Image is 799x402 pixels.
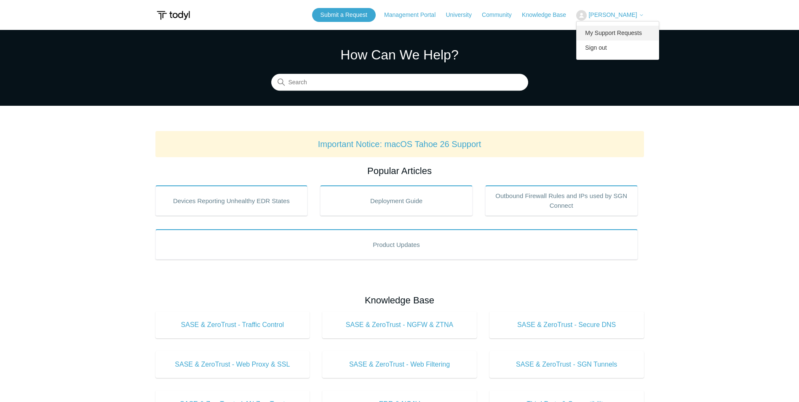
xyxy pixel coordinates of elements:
a: SASE & ZeroTrust - Web Proxy & SSL [155,351,310,378]
a: Deployment Guide [320,185,473,216]
a: University [446,11,480,19]
span: [PERSON_NAME] [588,11,637,18]
a: My Support Requests [577,26,659,40]
a: SASE & ZeroTrust - Secure DNS [489,311,644,338]
span: SASE & ZeroTrust - Web Proxy & SSL [168,359,297,370]
span: SASE & ZeroTrust - Secure DNS [502,320,631,330]
a: Devices Reporting Unhealthy EDR States [155,185,308,216]
span: SASE & ZeroTrust - Traffic Control [168,320,297,330]
a: Important Notice: macOS Tahoe 26 Support [318,139,481,149]
a: Management Portal [384,11,444,19]
a: SASE & ZeroTrust - NGFW & ZTNA [322,311,477,338]
input: Search [271,74,528,91]
a: Outbound Firewall Rules and IPs used by SGN Connect [485,185,638,216]
h1: How Can We Help? [271,45,528,65]
span: SASE & ZeroTrust - SGN Tunnels [502,359,631,370]
a: SASE & ZeroTrust - Web Filtering [322,351,477,378]
h2: Popular Articles [155,164,644,178]
span: SASE & ZeroTrust - Web Filtering [335,359,464,370]
button: [PERSON_NAME] [576,10,644,21]
a: SASE & ZeroTrust - Traffic Control [155,311,310,338]
a: Community [482,11,520,19]
span: SASE & ZeroTrust - NGFW & ZTNA [335,320,464,330]
a: Submit a Request [312,8,376,22]
a: Sign out [577,40,659,55]
a: SASE & ZeroTrust - SGN Tunnels [489,351,644,378]
a: Product Updates [155,229,638,260]
img: Todyl Support Center Help Center home page [155,8,191,23]
h2: Knowledge Base [155,293,644,307]
a: Knowledge Base [522,11,575,19]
